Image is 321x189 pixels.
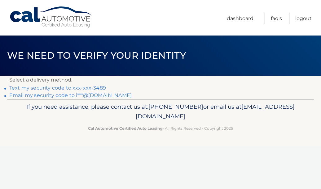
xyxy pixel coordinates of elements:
[16,125,305,132] p: - All Rights Reserved - Copyright 2025
[9,92,132,98] a: Email my security code to i***@[DOMAIN_NAME]
[88,126,162,131] strong: Cal Automotive Certified Auto Leasing
[148,103,203,110] span: [PHONE_NUMBER]
[271,13,282,24] a: FAQ's
[227,13,253,24] a: Dashboard
[7,50,186,61] span: We need to verify your identity
[9,6,93,28] a: Cal Automotive
[16,102,305,122] p: If you need assistance, please contact us at: or email us at
[9,76,312,84] p: Select a delivery method:
[295,13,312,24] a: Logout
[9,85,106,91] a: Text my security code to xxx-xxx-3489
